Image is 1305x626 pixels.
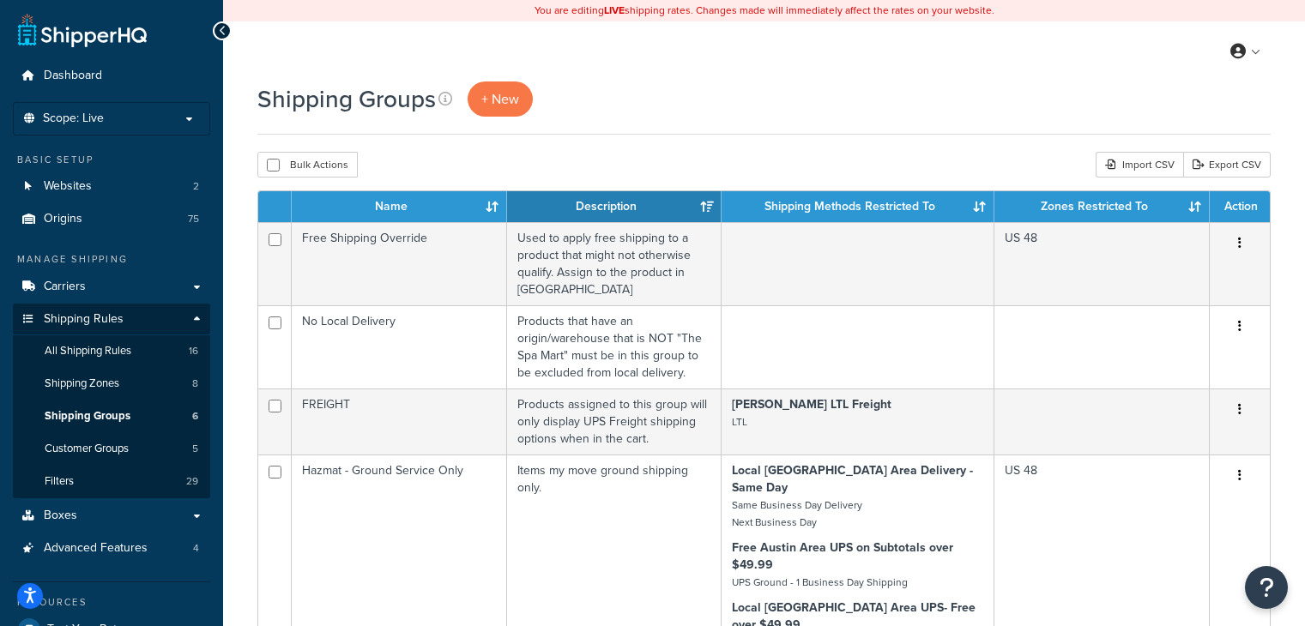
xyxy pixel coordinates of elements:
div: Manage Shipping [13,252,210,267]
button: Bulk Actions [257,152,358,178]
span: 6 [192,409,198,424]
a: All Shipping Rules 16 [13,335,210,367]
a: Filters 29 [13,466,210,497]
span: Scope: Live [43,111,104,126]
strong: [PERSON_NAME] LTL Freight [732,395,891,413]
span: 8 [192,376,198,391]
span: 29 [186,474,198,489]
li: Filters [13,466,210,497]
a: Shipping Groups 6 [13,400,210,432]
td: Products that have an origin/warehouse that is NOT "The Spa Mart" must be in this group to be exc... [507,305,722,388]
li: Shipping Rules [13,304,210,499]
small: Same Business Day Delivery Next Business Day [732,497,862,530]
td: Products assigned to this group will only display UPS Freight shipping options when in the cart. [507,388,722,454]
a: Boxes [13,500,210,532]
span: Boxes [44,509,77,523]
span: Filters [45,474,74,489]
b: LIVE [604,3,625,18]
h1: Shipping Groups [257,82,436,116]
td: Used to apply free shipping to a product that might not otherwise qualify. Assign to the product ... [507,222,722,305]
a: Shipping Rules [13,304,210,335]
a: Advanced Features 4 [13,533,210,564]
a: Origins 75 [13,203,210,235]
span: Customer Groups [45,442,129,456]
a: Shipping Zones 8 [13,368,210,400]
span: Advanced Features [44,541,148,556]
td: FREIGHT [292,388,507,454]
a: ShipperHQ Home [18,13,147,47]
a: Customer Groups 5 [13,433,210,465]
strong: Local [GEOGRAPHIC_DATA] Area Delivery - Same Day [732,461,973,497]
div: Resources [13,595,210,610]
td: US 48 [994,222,1210,305]
strong: Free Austin Area UPS on Subtotals over $49.99 [732,539,953,574]
li: All Shipping Rules [13,335,210,367]
th: Name: activate to sort column ascending [292,191,507,222]
span: Websites [44,179,92,194]
span: 16 [189,344,198,358]
th: Description: activate to sort column ascending [507,191,722,222]
a: Export CSV [1183,152,1271,178]
span: Dashboard [44,69,102,83]
span: + New [481,89,519,109]
span: 75 [188,212,199,226]
a: Dashboard [13,60,210,92]
small: UPS Ground - 1 Business Day Shipping [732,575,908,590]
li: Customer Groups [13,433,210,465]
span: Shipping Groups [45,409,130,424]
a: Websites 2 [13,171,210,202]
td: Free Shipping Override [292,222,507,305]
li: Advanced Features [13,533,210,564]
a: + New [468,81,533,117]
th: Shipping Methods Restricted To: activate to sort column ascending [722,191,994,222]
span: Carriers [44,280,86,294]
span: All Shipping Rules [45,344,131,358]
div: Basic Setup [13,153,210,167]
li: Origins [13,203,210,235]
button: Open Resource Center [1245,566,1288,609]
li: Websites [13,171,210,202]
span: 5 [192,442,198,456]
span: Shipping Rules [44,312,124,327]
span: Origins [44,212,82,226]
li: Shipping Groups [13,400,210,432]
span: 2 [193,179,199,194]
span: Shipping Zones [45,376,119,391]
span: 4 [193,541,199,556]
th: Zones Restricted To: activate to sort column ascending [994,191,1210,222]
div: Import CSV [1096,152,1183,178]
li: Shipping Zones [13,368,210,400]
small: LTL [732,414,747,430]
th: Action [1210,191,1270,222]
td: No Local Delivery [292,305,507,388]
a: Carriers [13,271,210,303]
